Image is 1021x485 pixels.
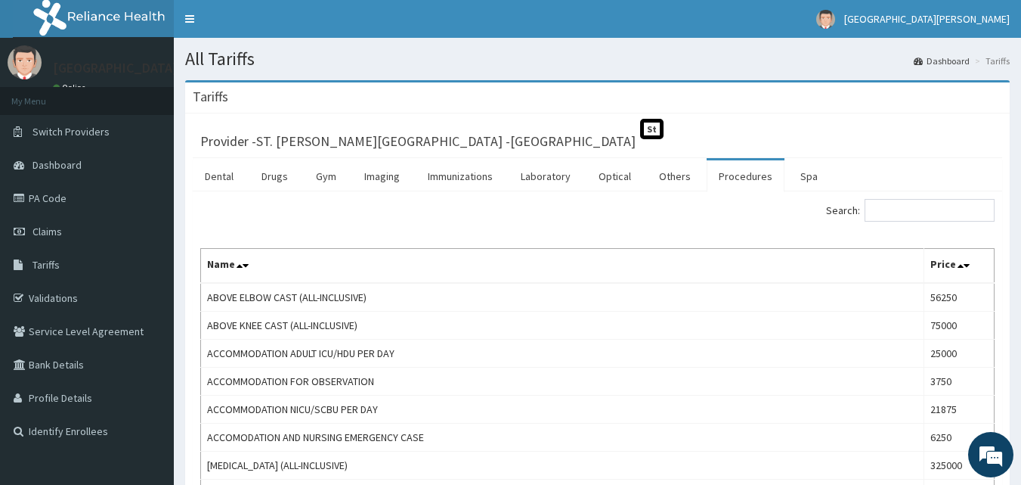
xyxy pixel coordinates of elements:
td: 6250 [924,424,995,452]
td: ACCOMMODATION ADULT ICU/HDU PER DAY [201,340,924,368]
td: 325000 [924,452,995,480]
span: Tariffs [32,258,60,272]
a: Drugs [249,160,300,192]
p: [GEOGRAPHIC_DATA][PERSON_NAME] [53,61,277,75]
th: Price [924,249,995,284]
a: Dashboard [914,54,970,67]
td: 56250 [924,283,995,312]
span: Claims [32,225,62,238]
span: St [640,119,664,139]
a: Imaging [352,160,412,192]
td: 75000 [924,312,995,340]
a: Immunizations [416,160,505,192]
a: Spa [788,160,830,192]
h3: Tariffs [193,90,228,104]
a: Online [53,82,89,93]
a: Procedures [707,160,784,192]
td: 21875 [924,396,995,424]
a: Dental [193,160,246,192]
td: ABOVE ELBOW CAST (ALL-INCLUSIVE) [201,283,924,312]
label: Search: [826,199,995,222]
td: 3750 [924,368,995,396]
td: ACCOMMODATION FOR OBSERVATION [201,368,924,396]
a: Gym [304,160,348,192]
td: 25000 [924,340,995,368]
span: [GEOGRAPHIC_DATA][PERSON_NAME] [844,12,1010,26]
td: ACCOMODATION AND NURSING EMERGENCY CASE [201,424,924,452]
a: Laboratory [509,160,583,192]
h1: All Tariffs [185,49,1010,69]
th: Name [201,249,924,284]
li: Tariffs [971,54,1010,67]
input: Search: [865,199,995,222]
td: ABOVE KNEE CAST (ALL-INCLUSIVE) [201,312,924,340]
td: [MEDICAL_DATA] (ALL-INCLUSIVE) [201,452,924,480]
a: Others [647,160,703,192]
img: User Image [8,45,42,79]
td: ACCOMMODATION NICU/SCBU PER DAY [201,396,924,424]
span: Switch Providers [32,125,110,138]
img: User Image [816,10,835,29]
h3: Provider - ST. [PERSON_NAME][GEOGRAPHIC_DATA] -[GEOGRAPHIC_DATA] [200,135,636,148]
a: Optical [586,160,643,192]
span: Dashboard [32,158,82,172]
